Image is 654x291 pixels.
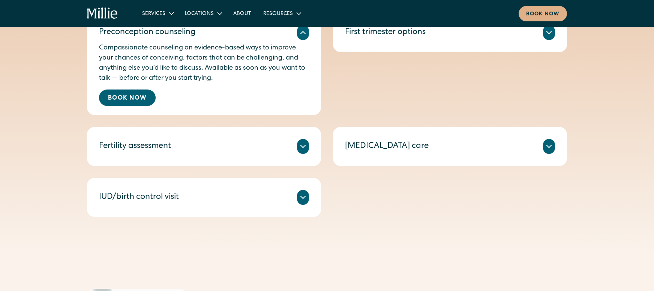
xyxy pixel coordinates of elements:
a: Book now [519,6,567,21]
div: Locations [179,7,227,19]
a: Book Now [99,90,156,106]
div: Preconception counseling [99,27,196,39]
div: Locations [185,10,214,18]
div: [MEDICAL_DATA] care [345,140,429,153]
div: Resources [257,7,306,19]
div: Services [142,10,165,18]
div: Fertility assessment [99,140,171,153]
div: Resources [263,10,293,18]
a: home [87,7,118,19]
p: Compassionate counseling on evidence-based ways to improve your chances of conceiving, factors th... [99,43,309,84]
div: First trimester options [345,27,426,39]
a: About [227,7,257,19]
div: Services [136,7,179,19]
div: Book now [526,10,559,18]
div: IUD/birth control visit [99,191,179,204]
